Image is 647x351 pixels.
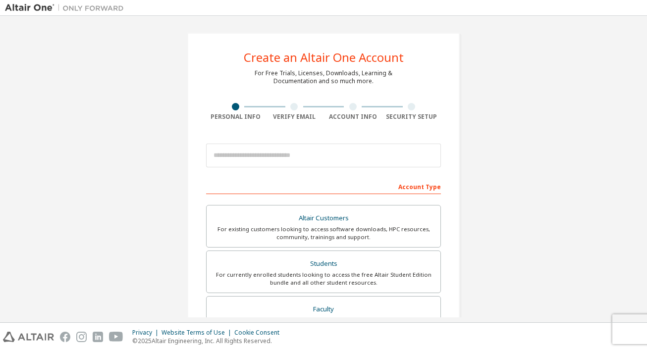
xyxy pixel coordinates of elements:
[206,113,265,121] div: Personal Info
[244,51,404,63] div: Create an Altair One Account
[213,316,434,332] div: For faculty & administrators of academic institutions administering students and accessing softwa...
[213,271,434,287] div: For currently enrolled students looking to access the free Altair Student Edition bundle and all ...
[213,257,434,271] div: Students
[132,337,285,345] p: © 2025 Altair Engineering, Inc. All Rights Reserved.
[5,3,129,13] img: Altair One
[60,332,70,342] img: facebook.svg
[213,211,434,225] div: Altair Customers
[234,329,285,337] div: Cookie Consent
[382,113,441,121] div: Security Setup
[265,113,324,121] div: Verify Email
[323,113,382,121] div: Account Info
[213,225,434,241] div: For existing customers looking to access software downloads, HPC resources, community, trainings ...
[3,332,54,342] img: altair_logo.svg
[132,329,162,337] div: Privacy
[162,329,234,337] div: Website Terms of Use
[213,302,434,316] div: Faculty
[206,178,441,194] div: Account Type
[76,332,87,342] img: instagram.svg
[255,69,392,85] div: For Free Trials, Licenses, Downloads, Learning & Documentation and so much more.
[93,332,103,342] img: linkedin.svg
[109,332,123,342] img: youtube.svg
